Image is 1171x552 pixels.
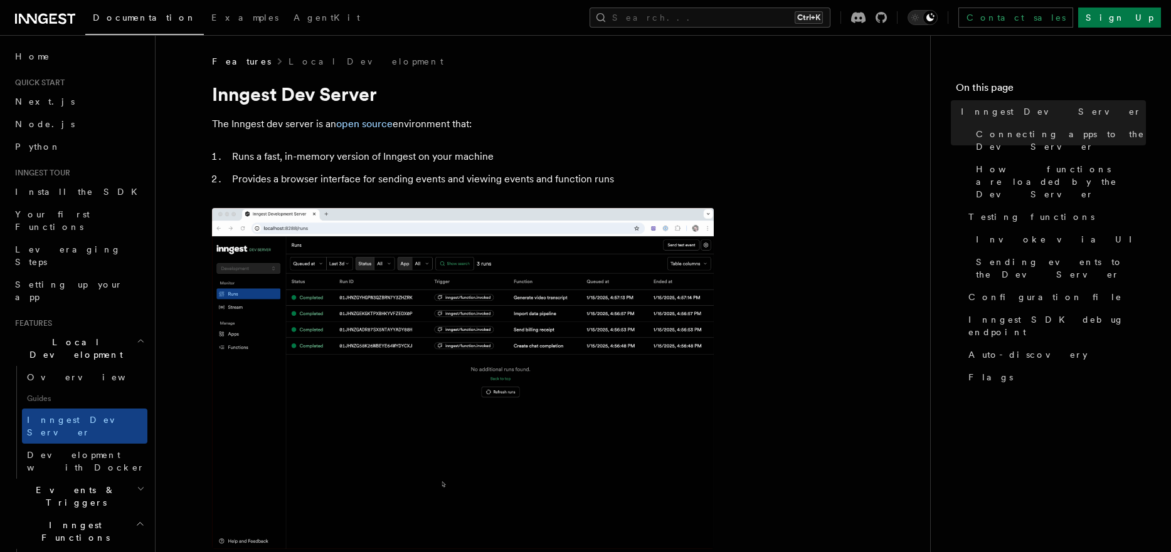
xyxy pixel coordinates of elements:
[968,371,1013,383] span: Flags
[968,313,1146,338] span: Inngest SDK debug endpoint
[10,168,70,178] span: Inngest tour
[15,50,50,63] span: Home
[10,113,147,135] a: Node.js
[908,10,938,25] button: Toggle dark mode
[22,388,147,409] span: Guides
[10,336,137,361] span: Local Development
[286,4,368,34] a: AgentKit
[10,78,65,88] span: Quick start
[228,148,714,165] li: Runs a fast, in-memory version of Inngest on your machine
[15,244,121,267] span: Leveraging Steps
[963,286,1146,308] a: Configuration file
[336,118,393,130] a: open source
[968,211,1094,223] span: Testing functions
[22,444,147,479] a: Development with Docker
[968,348,1088,361] span: Auto-discovery
[212,83,714,105] h1: Inngest Dev Server
[22,366,147,388] a: Overview
[27,372,156,382] span: Overview
[10,90,147,113] a: Next.js
[971,123,1146,158] a: Connecting apps to the Dev Server
[15,142,61,152] span: Python
[15,209,90,232] span: Your first Functions
[27,450,145,472] span: Development with Docker
[212,55,271,68] span: Features
[976,233,1143,246] span: Invoke via UI
[956,80,1146,100] h4: On this page
[10,514,147,549] button: Inngest Functions
[963,366,1146,388] a: Flags
[976,163,1146,200] span: How functions are loaded by the Dev Server
[10,45,147,68] a: Home
[85,4,204,35] a: Documentation
[795,11,823,24] kbd: Ctrl+K
[10,273,147,308] a: Setting up your app
[228,170,714,188] li: Provides a browser interface for sending events and viewing events and function runs
[27,415,134,437] span: Inngest Dev Server
[971,158,1146,206] a: How functions are loaded by the Dev Server
[968,291,1122,303] span: Configuration file
[971,251,1146,286] a: Sending events to the Dev Server
[10,479,147,514] button: Events & Triggers
[590,8,830,28] button: Search...Ctrl+K
[963,308,1146,343] a: Inngest SDK debug endpoint
[958,8,1073,28] a: Contact sales
[10,203,147,238] a: Your first Functions
[976,128,1146,153] span: Connecting apps to the Dev Server
[10,180,147,203] a: Install the SDK
[204,4,286,34] a: Examples
[10,519,135,544] span: Inngest Functions
[963,343,1146,366] a: Auto-discovery
[15,187,145,197] span: Install the SDK
[10,484,137,509] span: Events & Triggers
[22,409,147,444] a: Inngest Dev Server
[10,366,147,479] div: Local Development
[211,13,278,23] span: Examples
[10,135,147,158] a: Python
[212,208,714,549] img: Dev Server Demo
[15,279,123,302] span: Setting up your app
[971,228,1146,251] a: Invoke via UI
[1078,8,1161,28] a: Sign Up
[289,55,443,68] a: Local Development
[93,13,196,23] span: Documentation
[15,119,75,129] span: Node.js
[956,100,1146,123] a: Inngest Dev Server
[976,256,1146,281] span: Sending events to the Dev Server
[961,105,1142,118] span: Inngest Dev Server
[963,206,1146,228] a: Testing functions
[10,318,52,328] span: Features
[10,238,147,273] a: Leveraging Steps
[212,115,714,133] p: The Inngest dev server is an environment that:
[10,331,147,366] button: Local Development
[15,96,75,107] span: Next.js
[294,13,360,23] span: AgentKit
